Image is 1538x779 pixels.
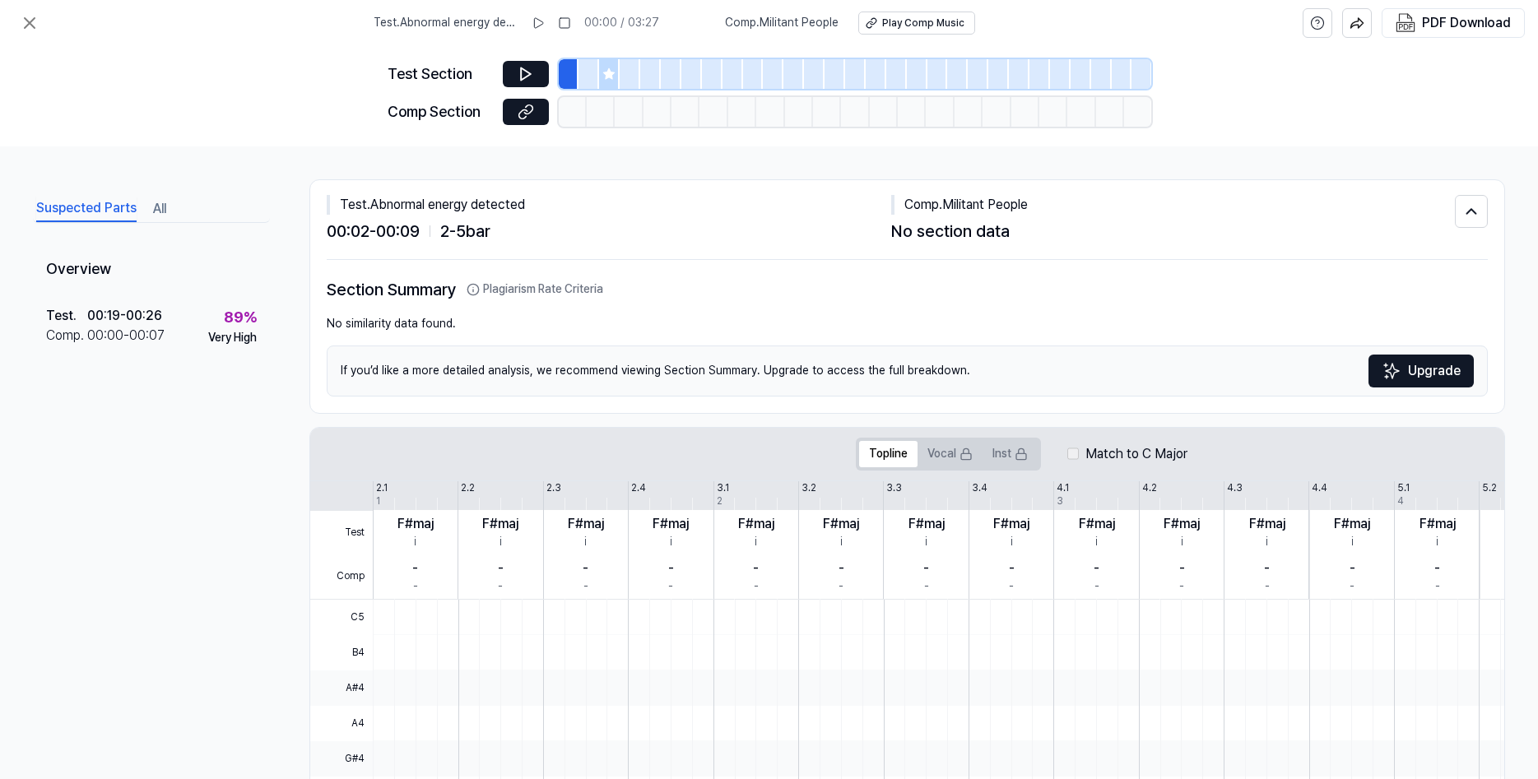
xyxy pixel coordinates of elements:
div: i [1095,534,1098,550]
div: - [583,559,588,578]
button: All [153,196,166,222]
button: Upgrade [1368,355,1474,387]
button: Vocal [918,441,983,467]
div: - [1350,559,1355,578]
div: 1 [376,494,380,508]
div: 4.1 [1057,481,1069,495]
div: F#maj [1164,514,1200,534]
div: Play Comp Music [882,16,964,30]
div: - [583,578,588,595]
div: Comp Section [388,100,493,124]
div: 5.2 [1482,481,1497,495]
div: 4 [1397,494,1404,508]
div: 3.4 [972,481,987,495]
span: B4 [310,635,373,670]
div: 4.4 [1312,481,1327,495]
div: - [668,559,674,578]
span: 2 - 5 bar [440,218,490,244]
img: Sparkles [1382,361,1401,381]
div: i [414,534,416,550]
button: help [1303,8,1332,38]
div: 00:19 - 00:26 [87,306,162,326]
svg: help [1310,15,1325,31]
img: share [1350,16,1364,30]
div: 4.2 [1142,481,1157,495]
div: - [839,559,844,578]
div: PDF Download [1422,12,1511,34]
span: A4 [310,706,373,741]
button: Topline [859,441,918,467]
div: F#maj [738,514,774,534]
div: 89 % [224,306,257,330]
div: i [755,534,757,550]
div: - [1179,578,1184,595]
div: 00:00 / 03:27 [584,15,659,31]
span: Test . Abnormal energy detected [374,15,518,31]
div: i [1436,534,1438,550]
div: - [1179,559,1185,578]
div: i [1011,534,1013,550]
div: If you’d like a more detailed analysis, we recommend viewing Section Summary. Upgrade to access t... [327,345,1488,396]
div: F#maj [1334,514,1370,534]
span: Test [310,511,373,555]
button: Play Comp Music [858,12,975,35]
div: 2.1 [376,481,388,495]
div: i [670,534,672,550]
div: F#maj [1249,514,1285,534]
div: Test . [46,306,87,326]
label: Match to C Major [1085,443,1187,464]
div: F#maj [568,514,604,534]
div: - [413,578,418,595]
div: 2.3 [546,481,561,495]
div: 2.2 [461,481,475,495]
div: F#maj [908,514,945,534]
span: Comp [310,554,373,599]
button: PDF Download [1392,9,1514,37]
div: F#maj [482,514,518,534]
div: Comp . Militant People [891,195,1456,215]
div: 3 [1057,494,1063,508]
a: SparklesUpgrade [1368,355,1474,387]
div: - [1265,578,1270,595]
div: Overview [33,246,270,294]
span: G#4 [310,741,373,777]
div: F#maj [1420,514,1456,534]
div: Test . Abnormal energy detected [327,195,891,215]
img: PDF Download [1396,13,1415,33]
div: - [498,559,504,578]
div: Test Section [388,63,493,86]
div: i [1351,534,1354,550]
div: 00:00 - 00:07 [87,326,165,345]
div: No section data [891,218,1456,244]
div: F#maj [823,514,859,534]
h2: Section Summary [327,276,1488,303]
div: Very High [208,330,257,346]
button: Suspected Parts [36,196,137,222]
div: - [498,578,503,595]
div: i [1266,534,1268,550]
div: F#maj [993,514,1029,534]
div: 3.2 [802,481,816,495]
div: 3.3 [886,481,902,495]
div: - [923,559,929,578]
div: F#maj [653,514,689,534]
div: - [412,559,418,578]
div: F#maj [1079,514,1115,534]
div: - [1435,578,1440,595]
div: - [839,578,843,595]
div: - [1434,559,1440,578]
span: A#4 [310,670,373,706]
div: - [668,578,673,595]
div: - [1094,578,1099,595]
div: - [754,578,759,595]
div: i [500,534,502,550]
div: i [584,534,587,550]
div: 3.1 [717,481,729,495]
div: - [1009,559,1015,578]
div: - [1009,578,1014,595]
span: 00:02 - 00:09 [327,218,420,244]
div: i [925,534,927,550]
div: - [924,578,929,595]
div: 2.4 [631,481,646,495]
